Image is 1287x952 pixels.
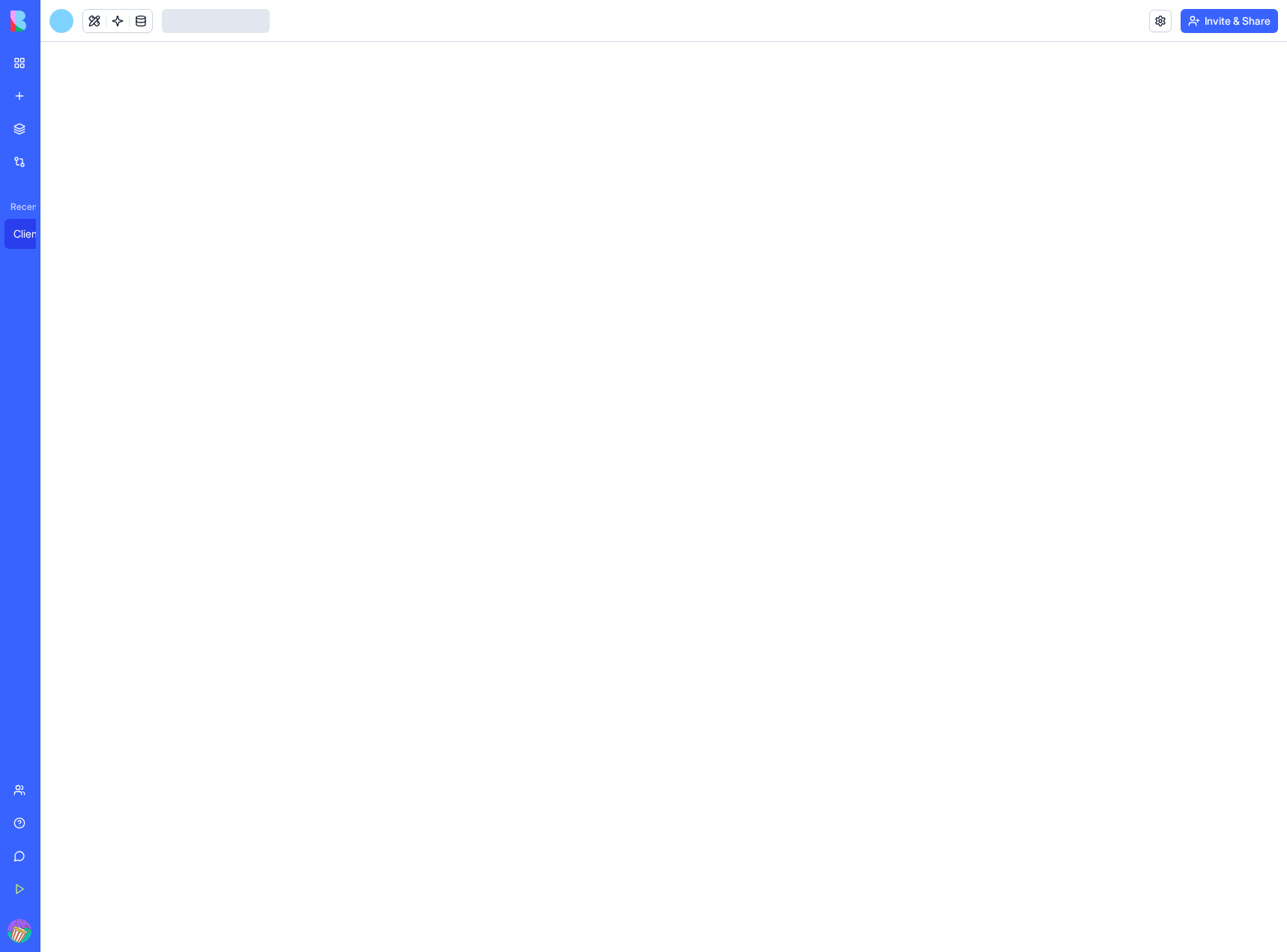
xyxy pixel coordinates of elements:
[1181,9,1278,33] button: Invite & Share
[13,226,55,241] div: Client Notes Tracker
[4,219,64,249] a: Client Notes Tracker
[4,201,36,213] span: Recent
[10,10,103,31] img: logo
[7,919,31,943] img: ACg8ocKCDhO3kNpSaTxYyqUbjecI6lYVbs6uiI6gJBje4d-1WfkUG4Mq=s96-c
